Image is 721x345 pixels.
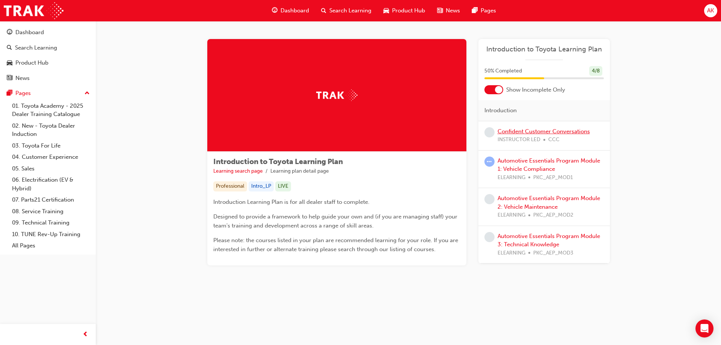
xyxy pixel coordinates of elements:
a: Automotive Essentials Program Module 2: Vehicle Maintenance [498,195,600,210]
span: PKC_AEP_MOD3 [533,249,573,258]
div: Professional [213,181,247,191]
a: Dashboard [3,26,93,39]
span: learningRecordVerb_ATTEMPT-icon [484,157,495,167]
span: learningRecordVerb_NONE-icon [484,232,495,242]
span: News [446,6,460,15]
a: Confident Customer Conversations [498,128,590,135]
span: up-icon [84,89,90,98]
div: News [15,74,30,83]
span: guage-icon [272,6,278,15]
a: 03. Toyota For Life [9,140,93,152]
span: Designed to provide a framework to help guide your own and (if you are managing staff) your team'... [213,213,459,229]
button: Pages [3,86,93,100]
span: pages-icon [472,6,478,15]
span: guage-icon [7,29,12,36]
a: search-iconSearch Learning [315,3,377,18]
span: ELEARNING [498,173,525,182]
span: news-icon [437,6,443,15]
span: car-icon [7,60,12,66]
span: ELEARNING [498,211,525,220]
span: Search Learning [329,6,371,15]
a: 06. Electrification (EV & Hybrid) [9,174,93,194]
span: Dashboard [281,6,309,15]
a: 10. TUNE Rev-Up Training [9,229,93,240]
a: 08. Service Training [9,206,93,217]
div: Product Hub [15,59,48,67]
span: Product Hub [392,6,425,15]
a: car-iconProduct Hub [377,3,431,18]
span: Please note: the courses listed in your plan are recommended learning for your role. If you are i... [213,237,460,253]
span: CCC [548,136,560,144]
a: 04. Customer Experience [9,151,93,163]
a: Search Learning [3,41,93,55]
span: car-icon [383,6,389,15]
button: AK [704,4,717,17]
span: Show Incomplete Only [506,86,565,94]
a: Automotive Essentials Program Module 3: Technical Knowledge [498,233,600,248]
a: Product Hub [3,56,93,70]
span: AK [707,6,714,15]
span: Introduction to Toyota Learning Plan [213,157,343,166]
a: All Pages [9,240,93,252]
a: 02. New - Toyota Dealer Induction [9,120,93,140]
a: 01. Toyota Academy - 2025 Dealer Training Catalogue [9,100,93,120]
span: learningRecordVerb_NONE-icon [484,194,495,204]
div: Dashboard [15,28,44,37]
a: News [3,71,93,85]
a: guage-iconDashboard [266,3,315,18]
div: Pages [15,89,31,98]
span: Pages [481,6,496,15]
span: Introduction Learning Plan is for all dealer staff to complete. [213,199,370,205]
a: Automotive Essentials Program Module 1: Vehicle Compliance [498,157,600,173]
span: 50 % Completed [484,67,522,75]
span: search-icon [321,6,326,15]
span: INSTRUCTOR LED [498,136,540,144]
a: news-iconNews [431,3,466,18]
span: learningRecordVerb_NONE-icon [484,127,495,137]
a: 05. Sales [9,163,93,175]
div: Search Learning [15,44,57,52]
img: Trak [4,2,63,19]
a: 07. Parts21 Certification [9,194,93,206]
a: Introduction to Toyota Learning Plan [484,45,604,54]
a: pages-iconPages [466,3,502,18]
span: PKC_AEP_MOD1 [533,173,573,182]
a: 09. Technical Training [9,217,93,229]
span: Introduction [484,106,517,115]
span: pages-icon [7,90,12,97]
div: LIVE [275,181,291,191]
a: Learning search page [213,168,263,174]
div: 4 / 8 [589,66,602,76]
button: DashboardSearch LearningProduct HubNews [3,24,93,86]
span: prev-icon [83,330,88,339]
div: Open Intercom Messenger [695,319,713,337]
div: Intro_LP [249,181,274,191]
img: Trak [316,89,357,101]
span: news-icon [7,75,12,82]
span: PKC_AEP_MOD2 [533,211,573,220]
span: search-icon [7,45,12,51]
span: ELEARNING [498,249,525,258]
li: Learning plan detail page [270,167,329,176]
